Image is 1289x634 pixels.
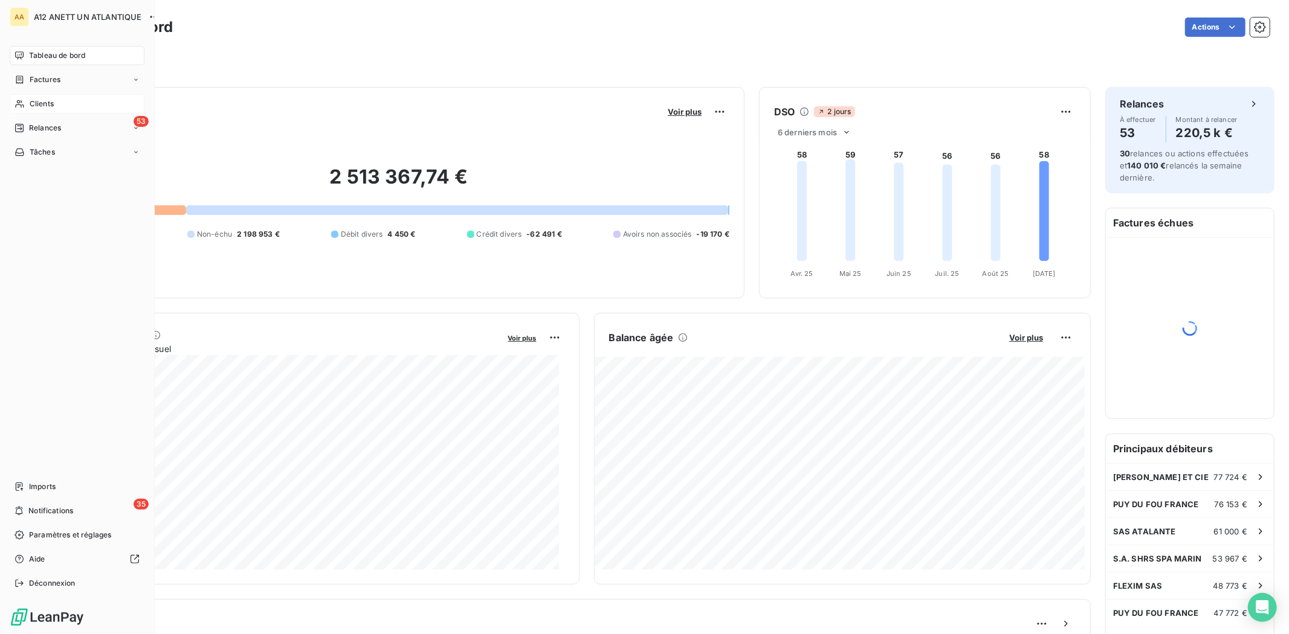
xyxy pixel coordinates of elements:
span: PUY DU FOU FRANCE [1113,608,1199,618]
h4: 53 [1120,123,1156,142]
span: relances ou actions effectuées et relancés la semaine dernière. [1120,149,1249,182]
span: SAS ATALANTE [1113,527,1176,536]
span: Factures [30,74,60,85]
tspan: [DATE] [1033,269,1056,278]
h6: DSO [774,104,795,119]
button: Voir plus [505,332,540,343]
button: Actions [1185,18,1245,37]
span: Aide [29,554,45,565]
h4: 220,5 k € [1176,123,1238,142]
span: 53 [134,116,149,127]
span: 47 772 € [1214,608,1247,618]
span: Imports [29,481,56,492]
tspan: Juil. 25 [935,269,959,278]
tspan: Avr. 25 [791,269,813,278]
span: [PERSON_NAME] ET CIE [1113,472,1209,482]
span: Voir plus [1009,333,1043,342]
span: S.A. SHRS SPA MARIN [1113,554,1202,563]
span: 140 010 € [1127,161,1166,170]
span: 30 [1120,149,1130,158]
span: Déconnexion [29,578,76,589]
span: Avoirs non associés [623,229,692,240]
tspan: Août 25 [983,269,1009,278]
span: A12 ANETT UN ATLANTIQUE [34,12,141,22]
span: 2 198 953 € [237,229,280,240]
div: AA [10,7,29,27]
span: Débit divers [341,229,383,240]
span: Paramètres et réglages [29,530,111,540]
span: 4 450 € [388,229,416,240]
span: Voir plus [508,334,537,342]
h6: Factures échues [1106,208,1274,237]
span: -19 170 € [697,229,729,240]
a: Aide [10,549,144,569]
h6: Relances [1120,97,1164,111]
span: Chiffre d'affaires mensuel [68,342,500,355]
button: Voir plus [1006,332,1047,343]
h6: Principaux débiteurs [1106,434,1274,463]
span: 2 jours [814,106,854,117]
span: Relances [29,123,61,133]
span: PUY DU FOU FRANCE [1113,499,1199,509]
tspan: Mai 25 [839,269,862,278]
span: Tableau de bord [29,50,85,61]
span: Voir plus [668,107,702,117]
span: 35 [134,499,149,510]
span: 61 000 € [1214,527,1247,536]
span: Crédit divers [477,229,522,240]
span: FLEXIM SAS [1113,581,1163,591]
span: 6 derniers mois [778,127,837,137]
img: Logo LeanPay [10,607,85,627]
h6: Balance âgée [609,330,674,345]
tspan: Juin 25 [887,269,911,278]
span: Tâches [30,147,55,158]
span: Montant à relancer [1176,116,1238,123]
span: 53 967 € [1213,554,1247,563]
span: Clients [30,98,54,109]
span: -62 491 € [526,229,561,240]
div: Open Intercom Messenger [1248,593,1277,622]
span: Non-échu [197,229,232,240]
span: 76 153 € [1215,499,1247,509]
span: 48 773 € [1213,581,1247,591]
span: Notifications [28,505,73,516]
h2: 2 513 367,74 € [68,165,729,201]
span: À effectuer [1120,116,1156,123]
button: Voir plus [664,106,705,117]
span: 77 724 € [1214,472,1247,482]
